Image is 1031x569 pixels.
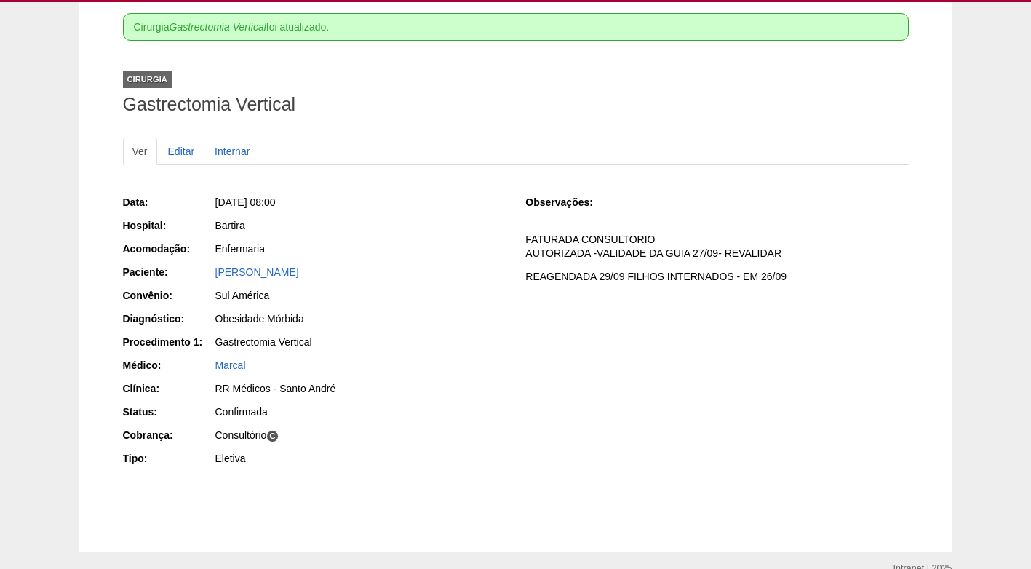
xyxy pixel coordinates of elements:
[123,13,909,41] div: Cirurgia foi atualizado.
[123,451,214,466] div: Tipo:
[215,359,246,371] a: Marcal
[215,405,506,419] div: Confirmada
[170,21,266,33] em: Gastrectomia Vertical
[123,138,157,165] a: Ver
[215,242,506,256] div: Enfermaria
[123,265,214,279] div: Paciente:
[123,311,214,326] div: Diagnóstico:
[123,335,214,349] div: Procedimento 1:
[215,451,506,466] div: Eletiva
[525,270,908,284] p: REAGENDADA 29/09 FILHOS INTERNADOS - EM 26/09
[215,335,506,349] div: Gastrectomia Vertical
[215,381,506,396] div: RR Médicos - Santo André
[215,196,276,208] span: [DATE] 08:00
[525,195,616,210] div: Observações:
[215,311,506,326] div: Obesidade Mórbida
[123,428,214,442] div: Cobrança:
[123,242,214,256] div: Acomodação:
[123,288,214,303] div: Convênio:
[525,233,908,260] p: FATURADA CONSULTORIO AUTORIZADA -VALIDADE DA GUIA 27/09- REVALIDAR
[215,288,506,303] div: Sul América
[123,405,214,419] div: Status:
[123,358,214,373] div: Médico:
[266,430,279,442] span: C
[123,381,214,396] div: Clínica:
[215,428,506,442] div: Consultório
[159,138,204,165] a: Editar
[123,218,214,233] div: Hospital:
[123,71,172,88] div: Cirurgia
[123,95,909,114] h1: Gastrectomia Vertical
[215,218,506,233] div: Bartira
[205,138,259,165] a: Internar
[123,195,214,210] div: Data:
[215,266,299,278] a: [PERSON_NAME]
